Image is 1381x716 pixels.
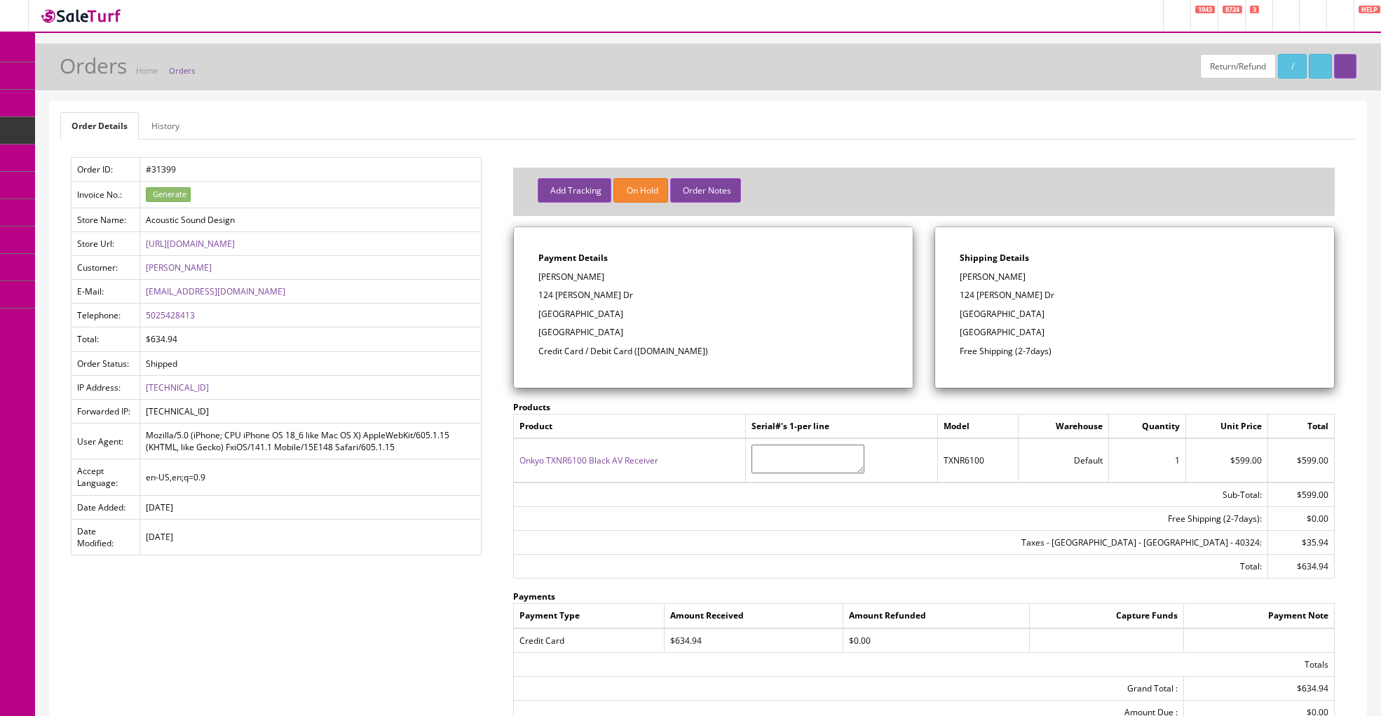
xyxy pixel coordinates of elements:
a: [EMAIL_ADDRESS][DOMAIN_NAME] [146,285,285,297]
a: [PERSON_NAME] [146,262,212,273]
td: Amount Refunded [843,604,1030,628]
a: [TECHNICAL_ID] [146,381,209,393]
td: Acoustic Sound Design [140,208,482,231]
td: TXNR6100 [937,438,1018,482]
p: [GEOGRAPHIC_DATA] [538,308,888,320]
td: Store Url: [72,231,140,255]
td: Capture Funds [1030,604,1184,628]
td: Accept Language: [72,459,140,495]
td: Amount Received [665,604,843,628]
td: Default [1019,438,1109,482]
td: Free Shipping (2-7days): [513,506,1267,530]
button: Order Notes [670,178,741,203]
a: 5025428413 [146,309,195,321]
td: $35.94 [1267,531,1334,555]
span: 1943 [1195,6,1215,13]
td: $0.00 [843,628,1030,653]
td: [DATE] [140,495,482,519]
td: Forwarded IP: [72,399,140,423]
td: Serial#'s 1-per line [745,414,937,439]
td: [TECHNICAL_ID] [140,399,482,423]
td: $599.00 [1267,438,1334,482]
td: Total: [513,555,1267,579]
strong: Products [513,401,550,413]
td: Date Modified: [72,519,140,555]
a: / [1278,54,1307,79]
button: Add Tracking [538,178,611,203]
td: Unit Price [1185,414,1267,439]
td: $634.94 [665,628,843,653]
td: Telephone: [72,304,140,327]
img: SaleTurf [39,6,123,25]
p: [PERSON_NAME] [960,271,1309,283]
td: Grand Total : [513,676,1183,700]
p: [PERSON_NAME] [538,271,888,283]
td: Payment Note [1183,604,1334,628]
span: 8724 [1223,6,1242,13]
td: IP Address: [72,375,140,399]
strong: Payments [513,590,555,602]
span: 3 [1250,6,1259,13]
td: 1 [1109,438,1185,482]
td: Sub-Total: [513,482,1267,507]
td: Date Added: [72,495,140,519]
td: Mozilla/5.0 (iPhone; CPU iPhone OS 18_6 like Mac OS X) AppleWebKit/605.1.15 (KHTML, like Gecko) F... [140,424,482,459]
td: E-Mail: [72,280,140,304]
p: [GEOGRAPHIC_DATA] [538,326,888,339]
button: Generate [146,187,191,202]
p: 124 [PERSON_NAME] Dr [960,289,1309,302]
p: [GEOGRAPHIC_DATA] [960,308,1309,320]
a: Orders [169,65,195,76]
a: Order Details [60,112,139,140]
td: Warehouse [1019,414,1109,439]
td: Credit Card [513,628,664,653]
td: Shipped [140,351,482,375]
a: History [140,112,191,140]
a: Home [136,65,158,76]
td: $634.94 [140,327,482,351]
td: Customer: [72,256,140,280]
td: $599.00 [1267,482,1334,507]
h1: Orders [60,54,127,77]
td: $599.00 [1185,438,1267,482]
td: Order Status: [72,351,140,375]
p: [GEOGRAPHIC_DATA] [960,326,1309,339]
td: Order ID: [72,158,140,182]
td: Total [1267,414,1334,439]
td: Invoice No.: [72,182,140,208]
p: Credit Card / Debit Card ([DOMAIN_NAME]) [538,345,888,358]
td: Quantity [1109,414,1185,439]
span: HELP [1359,6,1380,13]
td: [DATE] [140,519,482,555]
td: Totals [513,652,1334,676]
td: Payment Type [513,604,664,628]
td: Taxes - [GEOGRAPHIC_DATA] - [GEOGRAPHIC_DATA] - 40324: [513,531,1267,555]
td: $634.94 [1183,676,1334,700]
td: User Agent: [72,424,140,459]
a: Onkyo TXNR6100 Black AV Receiver [519,454,658,466]
td: #31399 [140,158,482,182]
button: On Hold [613,178,667,203]
td: $0.00 [1267,506,1334,530]
td: $634.94 [1267,555,1334,579]
strong: Payment Details [538,252,608,264]
p: 124 [PERSON_NAME] Dr [538,289,888,302]
td: en-US,en;q=0.9 [140,459,482,495]
p: Free Shipping (2-7days) [960,345,1309,358]
a: Return/Refund [1200,54,1276,79]
a: [URL][DOMAIN_NAME] [146,238,235,250]
td: Model [937,414,1018,439]
td: Product [513,414,745,439]
td: Total: [72,327,140,351]
strong: Shipping Details [960,252,1029,264]
td: Store Name: [72,208,140,231]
